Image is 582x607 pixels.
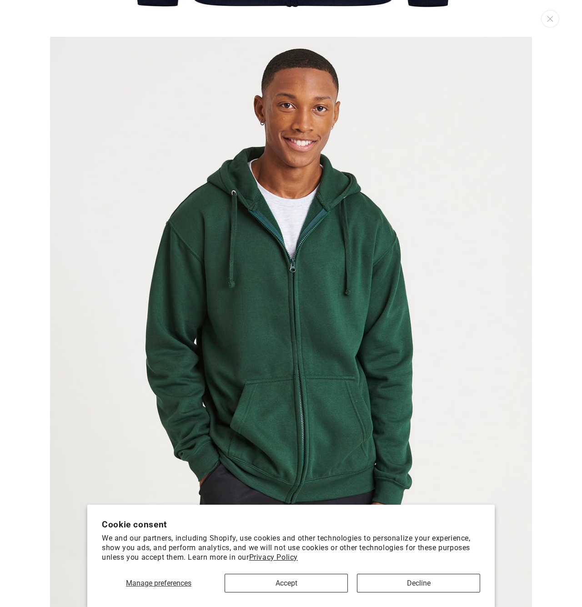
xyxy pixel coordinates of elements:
[426,509,582,607] iframe: Chat Widget
[541,10,559,28] button: Close
[102,519,480,530] h2: Cookie consent
[225,574,348,592] button: Accept
[126,579,191,587] span: Manage preferences
[357,574,480,592] button: Decline
[102,574,216,592] button: Manage preferences
[249,553,298,562] a: Privacy Policy
[102,534,480,562] p: We and our partners, including Shopify, use cookies and other technologies to personalize your ex...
